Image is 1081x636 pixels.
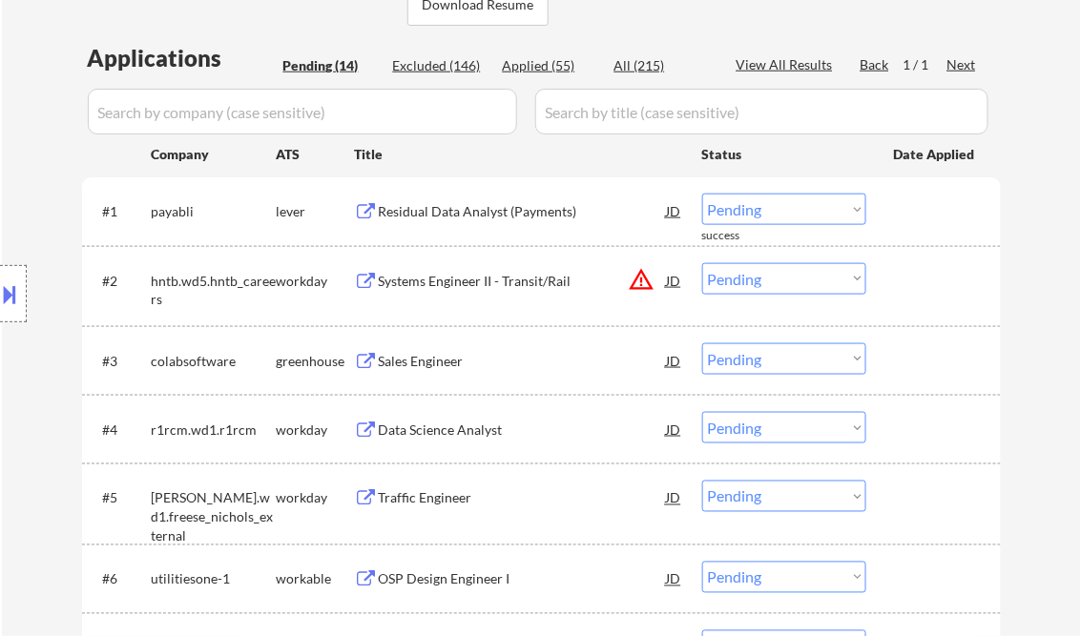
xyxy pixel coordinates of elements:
div: All (215) [614,56,710,75]
div: JD [665,194,684,228]
div: Next [947,55,978,74]
div: Applications [88,47,277,70]
div: Excluded (146) [393,56,489,75]
div: workday [277,489,355,508]
div: Sales Engineer [379,352,667,371]
div: utilitiesone-1 [152,570,277,589]
div: #6 [103,570,136,589]
div: Data Science Analyst [379,421,667,440]
div: Back [861,55,891,74]
div: Traffic Engineer [379,489,667,508]
div: View All Results [737,55,839,74]
div: success [702,228,779,244]
div: Systems Engineer II - Transit/Rail [379,272,667,291]
div: Date Applied [894,145,978,164]
div: JD [665,481,684,515]
div: Residual Data Analyst (Payments) [379,202,667,221]
div: JD [665,562,684,596]
div: #5 [103,489,136,508]
div: [PERSON_NAME].wd1.freese_nichols_external [152,489,277,545]
div: 1 / 1 [904,55,947,74]
div: workable [277,570,355,589]
div: JD [665,343,684,378]
div: Pending (14) [283,56,379,75]
div: JD [665,412,684,446]
div: Applied (55) [503,56,598,75]
div: Title [355,145,684,164]
input: Search by title (case sensitive) [535,89,988,134]
div: JD [665,263,684,297]
div: OSP Design Engineer I [379,570,667,589]
div: Status [702,136,866,171]
button: warning_amber [629,266,655,293]
input: Search by company (case sensitive) [88,89,517,134]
